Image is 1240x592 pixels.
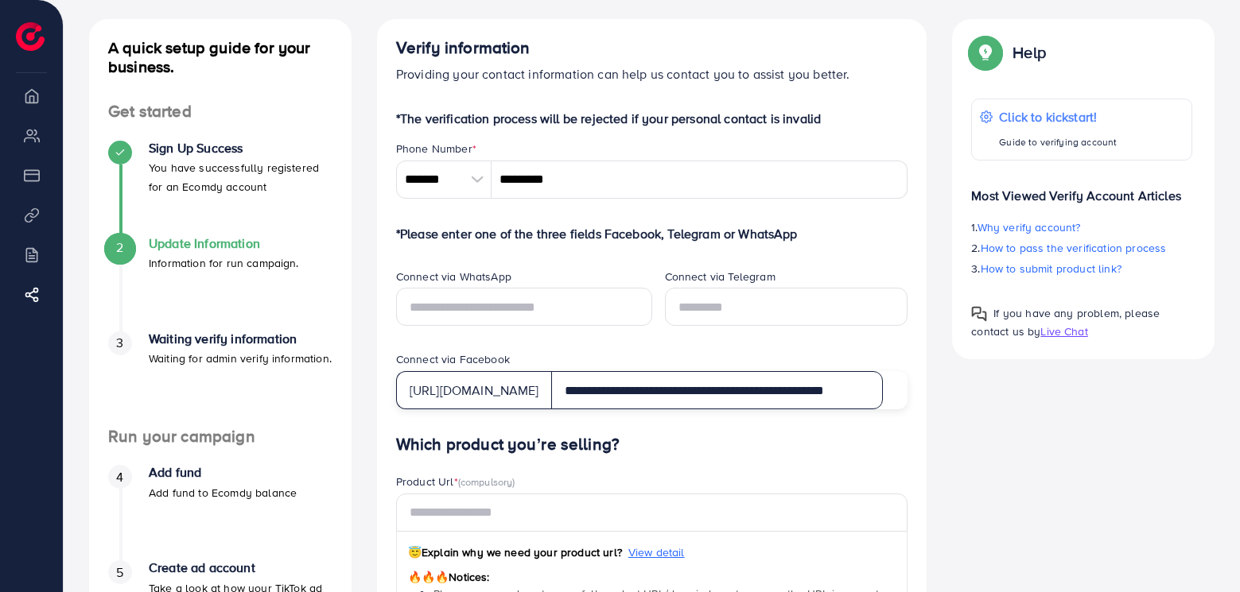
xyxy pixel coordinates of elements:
p: *Please enter one of the three fields Facebook, Telegram or WhatsApp [396,224,908,243]
img: Popup guide [971,306,987,322]
label: Connect via Facebook [396,351,510,367]
li: Add fund [89,465,352,560]
img: logo [16,22,45,51]
h4: Run your campaign [89,427,352,447]
span: Why verify account? [978,219,1081,235]
span: Live Chat [1040,323,1087,339]
span: (compulsory) [458,474,515,489]
p: Add fund to Ecomdy balance [149,483,297,502]
p: *The verification process will be rejected if your personal contact is invalid [396,109,908,128]
p: Guide to verifying account [999,133,1117,152]
h4: Create ad account [149,560,332,575]
span: How to pass the verification process [981,240,1167,256]
span: How to submit product link? [981,261,1121,277]
li: Waiting verify information [89,331,352,427]
span: 4 [116,468,123,486]
span: 2 [116,238,123,257]
label: Phone Number [396,141,476,157]
p: 1. [971,218,1192,237]
h4: Which product you’re selling? [396,435,908,455]
span: 5 [116,563,123,582]
p: Providing your contact information can help us contact you to assist you better. [396,64,908,83]
h4: Add fund [149,465,297,480]
span: If you have any problem, please contact us by [971,305,1160,339]
p: 3. [971,259,1192,278]
span: Explain why we need your product url? [408,544,622,560]
p: 2. [971,238,1192,257]
p: Most Viewed Verify Account Articles [971,173,1192,205]
h4: A quick setup guide for your business. [89,38,352,76]
h4: Update Information [149,236,299,251]
span: Notices: [408,569,490,585]
p: Click to kickstart! [999,107,1117,126]
span: View detail [628,544,685,560]
label: Connect via WhatsApp [396,269,511,284]
h4: Verify information [396,38,908,58]
li: Sign Up Success [89,141,352,236]
div: [URL][DOMAIN_NAME] [396,371,552,409]
p: Information for run campaign. [149,253,299,273]
p: Help [1013,43,1046,62]
label: Connect via Telegram [665,269,775,284]
h4: Waiting verify information [149,331,332,346]
img: Popup guide [971,38,1000,67]
h4: Get started [89,102,352,122]
p: You have successfully registered for an Ecomdy account [149,158,332,196]
span: 3 [116,334,123,352]
h4: Sign Up Success [149,141,332,156]
label: Product Url [396,474,515,489]
span: 😇 [408,544,422,560]
span: 🔥🔥🔥 [408,569,449,585]
p: Waiting for admin verify information. [149,349,332,368]
li: Update Information [89,236,352,331]
iframe: Chat [1172,520,1228,580]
